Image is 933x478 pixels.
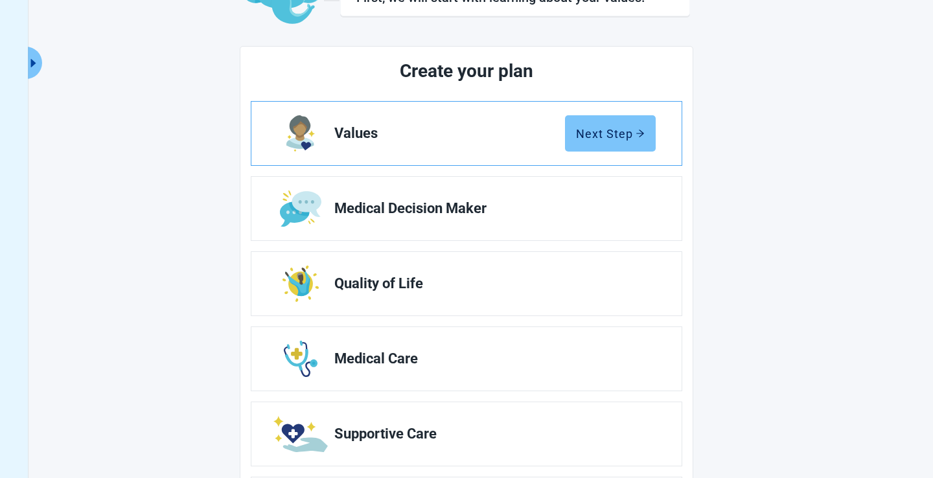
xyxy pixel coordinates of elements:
[251,327,682,391] a: Edit Medical Care section
[251,102,682,165] a: Edit Values section
[334,126,565,141] span: Values
[334,426,645,442] span: Supportive Care
[26,47,42,79] button: Expand menu
[334,276,645,291] span: Quality of Life
[251,252,682,315] a: Edit Quality of Life section
[251,177,682,240] a: Edit Medical Decision Maker section
[334,201,645,216] span: Medical Decision Maker
[565,115,656,152] button: Next Steparrow-right
[334,351,645,367] span: Medical Care
[251,402,682,466] a: Edit Supportive Care section
[576,127,645,140] div: Next Step
[636,129,645,138] span: arrow-right
[27,57,40,69] span: caret-right
[299,57,634,85] h2: Create your plan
